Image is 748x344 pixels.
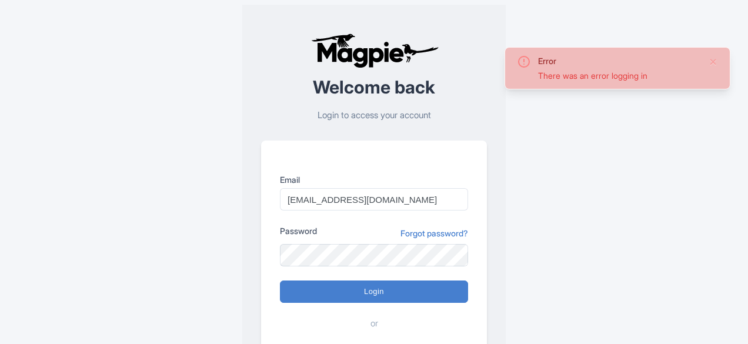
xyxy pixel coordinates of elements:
[280,188,468,211] input: you@example.com
[280,225,317,237] label: Password
[538,69,699,82] div: There was an error logging in
[280,173,468,186] label: Email
[709,55,718,69] button: Close
[308,33,440,68] img: logo-ab69f6fb50320c5b225c76a69d11143b.png
[538,55,699,67] div: Error
[280,280,468,303] input: Login
[370,317,378,330] span: or
[400,227,468,239] a: Forgot password?
[261,109,487,122] p: Login to access your account
[261,78,487,97] h2: Welcome back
